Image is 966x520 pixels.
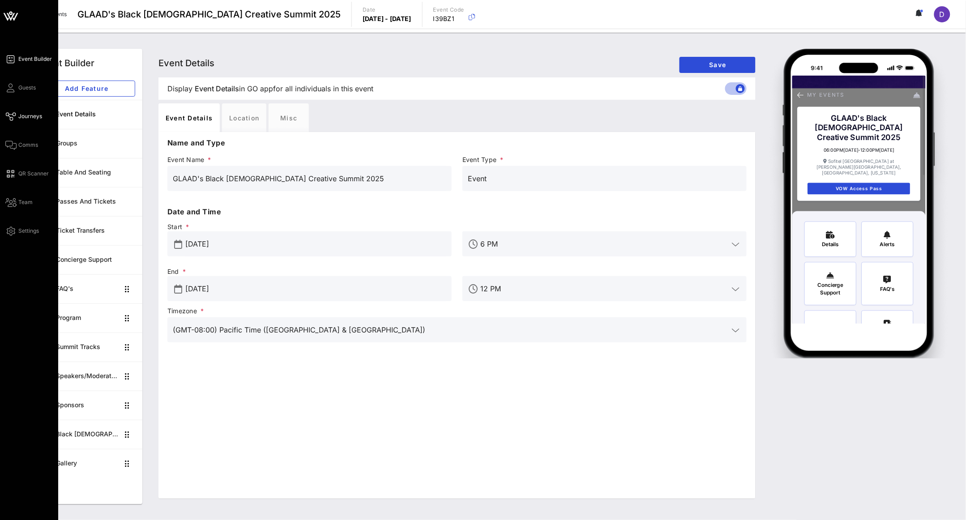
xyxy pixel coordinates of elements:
[30,391,142,420] a: Sponsors
[273,83,373,94] span: for all individuals in this event
[30,274,142,303] a: FAQ's
[687,61,748,68] span: Save
[363,5,411,14] p: Date
[269,103,309,132] div: Misc
[480,281,729,296] input: End Time
[56,460,119,467] div: Gallery
[940,10,945,19] span: D
[38,56,94,70] div: Event Builder
[30,420,142,449] a: Black [DEMOGRAPHIC_DATA] Creative Summit CoHort
[363,14,411,23] p: [DATE] - [DATE]
[5,140,38,150] a: Comms
[195,83,239,94] span: Event Details
[167,206,747,217] p: Date and Time
[167,267,452,276] span: End
[5,168,49,179] a: QR Scanner
[174,285,182,294] button: prepend icon
[30,332,142,362] a: Summit Tracks
[5,54,52,64] a: Event Builder
[56,169,135,176] div: Table and Seating
[56,314,119,322] div: Program
[56,111,135,118] div: Event Details
[30,303,142,332] a: Program
[18,112,42,120] span: Journeys
[18,84,36,92] span: Guests
[167,155,452,164] span: Event Name
[30,129,142,158] a: Groups
[680,57,756,73] button: Save
[56,140,135,147] div: Groups
[158,58,214,68] span: Event Details
[433,14,464,23] p: I39BZ1
[462,155,747,164] span: Event Type
[18,141,38,149] span: Comms
[56,227,135,234] div: Ticket Transfers
[934,6,950,22] div: D
[167,307,747,315] span: Timezone
[5,197,33,208] a: Team
[173,323,729,337] input: Timezone
[30,362,142,391] a: Speakers/Moderators
[185,237,446,251] input: Start Date
[30,216,142,245] a: Ticket Transfers
[5,226,39,236] a: Settings
[167,137,747,148] p: Name and Type
[468,171,741,186] input: Event Type
[433,5,464,14] p: Event Code
[5,111,42,122] a: Journeys
[480,237,729,251] input: Start Time
[56,343,119,351] div: Summit Tracks
[30,245,142,274] a: Concierge Support
[56,256,135,264] div: Concierge Support
[30,100,142,129] a: Event Details
[77,8,341,21] span: GLAAD's Black [DEMOGRAPHIC_DATA] Creative Summit 2025
[173,171,446,186] input: Event Name
[56,372,119,380] div: Speakers/Moderators
[167,83,373,94] span: Display in GO app
[18,198,33,206] span: Team
[56,430,119,438] div: Black [DEMOGRAPHIC_DATA] Creative Summit CoHort
[18,55,52,63] span: Event Builder
[174,240,182,249] button: prepend icon
[45,85,128,92] span: Add Feature
[56,285,119,293] div: FAQ's
[30,187,142,216] a: Passes and Tickets
[222,103,266,132] div: Location
[158,103,220,132] div: Event Details
[18,227,39,235] span: Settings
[56,198,135,205] div: Passes and Tickets
[30,158,142,187] a: Table and Seating
[30,449,142,478] a: Gallery
[56,401,119,409] div: Sponsors
[38,81,135,97] button: Add Feature
[167,222,452,231] span: Start
[5,82,36,93] a: Guests
[18,170,49,178] span: QR Scanner
[185,281,446,296] input: End Date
